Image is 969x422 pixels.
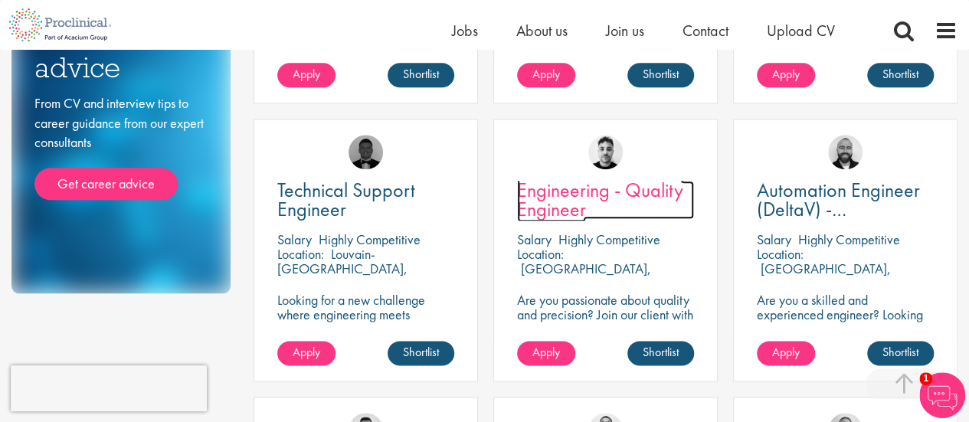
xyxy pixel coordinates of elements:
span: Apply [532,344,560,360]
a: Shortlist [867,341,934,365]
h3: Career advice [34,23,208,82]
span: Engineering - Quality Engineer [517,177,683,222]
span: Location: [757,245,804,263]
a: Engineering - Quality Engineer [517,181,694,219]
a: Apply [757,63,815,87]
img: Tom Stables [349,135,383,169]
a: Apply [517,341,575,365]
a: Contact [683,21,728,41]
div: From CV and interview tips to career guidance from our expert consultants [34,93,208,200]
img: Dean Fisher [588,135,623,169]
a: Get career advice [34,168,178,200]
p: Highly Competitive [319,231,421,248]
a: Shortlist [627,63,694,87]
a: Shortlist [388,341,454,365]
span: Automation Engineer (DeltaV) - [GEOGRAPHIC_DATA] [757,177,941,241]
span: Apply [772,66,800,82]
img: Chatbot [919,372,965,418]
a: Shortlist [627,341,694,365]
p: Louvain-[GEOGRAPHIC_DATA], [GEOGRAPHIC_DATA] [277,245,408,292]
span: Salary [757,231,791,248]
a: Apply [277,341,336,365]
span: Apply [293,66,320,82]
a: Technical Support Engineer [277,181,454,219]
iframe: reCAPTCHA [11,365,207,411]
span: Location: [277,245,324,263]
a: Upload CV [767,21,835,41]
p: [GEOGRAPHIC_DATA], [GEOGRAPHIC_DATA] [517,260,651,292]
p: Highly Competitive [798,231,900,248]
img: Jordan Kiely [828,135,863,169]
a: Join us [606,21,644,41]
span: Apply [772,344,800,360]
a: Apply [757,341,815,365]
span: Salary [517,231,552,248]
a: Apply [517,63,575,87]
span: Location: [517,245,564,263]
span: Apply [293,344,320,360]
a: Apply [277,63,336,87]
p: [GEOGRAPHIC_DATA], [GEOGRAPHIC_DATA] [757,260,891,292]
p: Are you a skilled and experienced engineer? Looking for your next opportunity to assist with impa... [757,293,934,365]
p: Are you passionate about quality and precision? Join our client with this engineering role and he... [517,293,694,365]
p: Looking for a new challenge where engineering meets impact? This role as Technical Support Engine... [277,293,454,365]
p: Highly Competitive [558,231,660,248]
a: Shortlist [867,63,934,87]
a: About us [516,21,568,41]
a: Shortlist [388,63,454,87]
a: Automation Engineer (DeltaV) - [GEOGRAPHIC_DATA] [757,181,934,219]
span: Salary [277,231,312,248]
span: Technical Support Engineer [277,177,415,222]
span: 1 [919,372,932,385]
a: Jobs [452,21,478,41]
span: Apply [532,66,560,82]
